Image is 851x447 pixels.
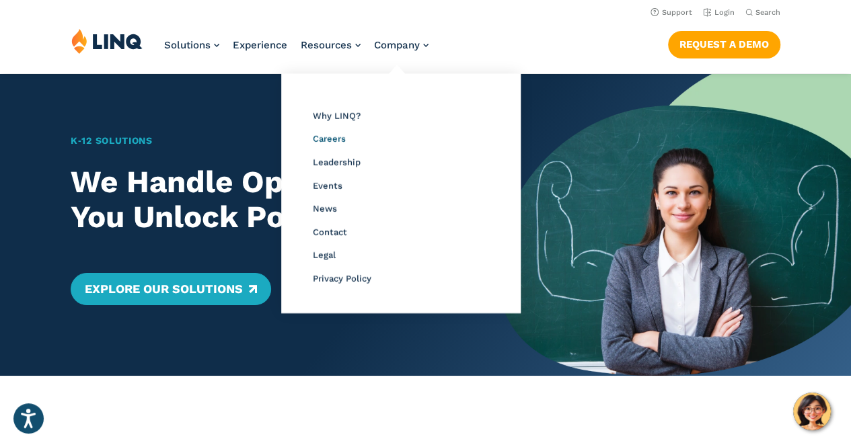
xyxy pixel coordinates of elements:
nav: Primary Navigation [164,28,429,73]
a: Support [651,8,692,17]
a: Events [313,181,342,191]
a: Experience [233,39,287,51]
span: Resources [301,39,352,51]
a: Company [374,39,429,51]
a: Legal [313,250,336,260]
span: Company [374,39,420,51]
a: Login [703,8,735,17]
a: Explore Our Solutions [71,273,270,305]
h2: We Handle Operations. You Unlock Potential. [71,165,461,235]
span: Search [755,8,780,17]
a: Resources [301,39,361,51]
a: Contact [313,227,347,237]
img: LINQ | K‑12 Software [71,28,143,54]
a: Solutions [164,39,219,51]
a: Privacy Policy [313,274,371,284]
nav: Button Navigation [668,28,780,58]
img: Home Banner [496,74,851,376]
a: Why LINQ? [313,111,361,121]
button: Open Search Bar [745,7,780,17]
a: News [313,204,337,214]
a: Leadership [313,157,361,167]
a: Request a Demo [668,31,780,58]
button: Hello, have a question? Let’s chat. [793,393,831,430]
a: Careers [313,134,346,144]
span: Solutions [164,39,211,51]
h1: K‑12 Solutions [71,134,461,148]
